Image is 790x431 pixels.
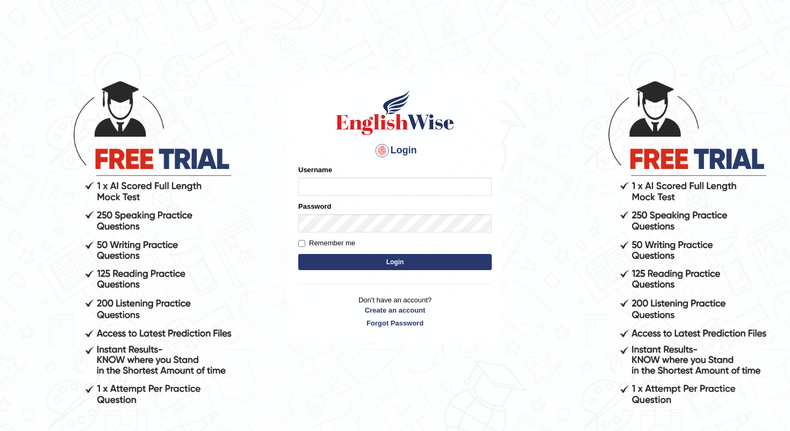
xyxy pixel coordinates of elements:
img: Logo of English Wise sign in for intelligent practice with AI [334,88,456,137]
button: Login [298,254,492,270]
a: Forgot Password [298,318,492,328]
h4: Login [298,142,492,159]
label: Remember me [298,238,355,249]
input: Remember me [298,240,305,247]
a: Create an account [298,305,492,315]
label: Username [298,165,332,175]
label: Password [298,201,331,211]
p: Don't have an account? [298,295,492,328]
